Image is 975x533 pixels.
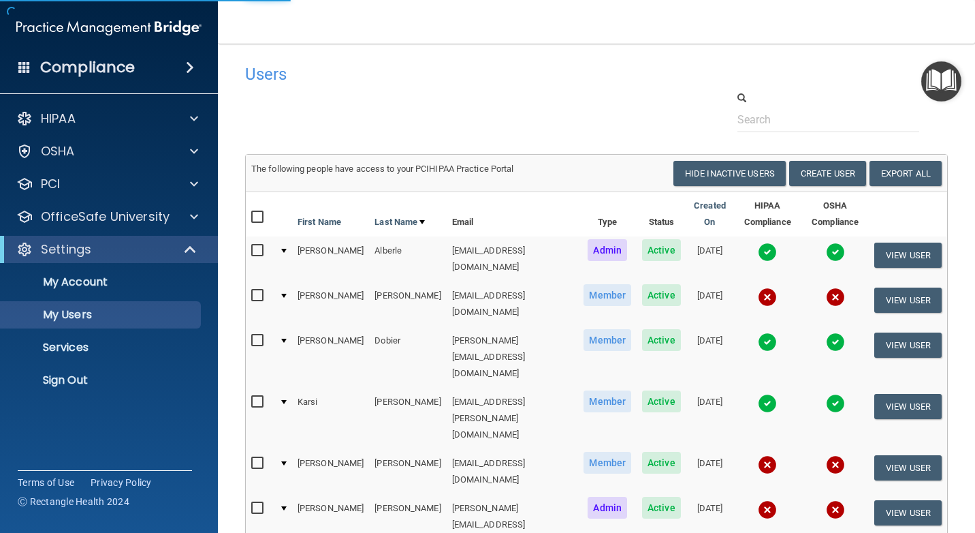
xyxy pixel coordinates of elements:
[369,281,446,326] td: [PERSON_NAME]
[584,284,631,306] span: Member
[374,214,425,230] a: Last Name
[292,449,369,494] td: [PERSON_NAME]
[41,110,76,127] p: HIPAA
[16,209,198,225] a: OfficeSafe University
[737,107,919,132] input: Search
[16,143,198,159] a: OSHA
[686,237,734,281] td: [DATE]
[686,388,734,449] td: [DATE]
[16,110,198,127] a: HIPAA
[758,333,777,352] img: tick.e7d51cea.svg
[826,455,845,474] img: cross.ca9f0e7f.svg
[758,500,777,519] img: cross.ca9f0e7f.svg
[826,288,845,307] img: cross.ca9f0e7f.svg
[588,239,627,261] span: Admin
[686,326,734,388] td: [DATE]
[874,333,942,358] button: View User
[642,239,681,261] span: Active
[789,161,866,186] button: Create User
[245,65,647,83] h4: Users
[41,143,75,159] p: OSHA
[758,394,777,413] img: tick.e7d51cea.svg
[733,192,801,237] th: HIPAA Compliance
[41,176,60,192] p: PCI
[642,284,681,306] span: Active
[447,449,579,494] td: [EMAIL_ADDRESS][DOMAIN_NAME]
[686,449,734,494] td: [DATE]
[292,281,369,326] td: [PERSON_NAME]
[18,476,74,489] a: Terms of Use
[16,176,198,192] a: PCI
[18,495,129,508] span: Ⓒ Rectangle Health 2024
[16,241,197,258] a: Settings
[642,329,681,351] span: Active
[16,14,202,42] img: PMB logo
[758,243,777,262] img: tick.e7d51cea.svg
[292,388,369,449] td: Karsi
[921,61,961,102] button: Open Resource Center
[642,497,681,519] span: Active
[447,192,579,237] th: Email
[686,281,734,326] td: [DATE]
[874,288,942,313] button: View User
[869,161,942,186] a: Export All
[642,391,681,412] span: Active
[447,326,579,388] td: [PERSON_NAME][EMAIL_ADDRESS][DOMAIN_NAME]
[369,237,446,281] td: Alberle
[584,329,631,351] span: Member
[41,241,91,258] p: Settings
[584,452,631,474] span: Member
[637,192,686,237] th: Status
[874,243,942,268] button: View User
[9,374,195,387] p: Sign Out
[874,500,942,526] button: View User
[826,500,845,519] img: cross.ca9f0e7f.svg
[692,198,729,230] a: Created On
[447,388,579,449] td: [EMAIL_ADDRESS][PERSON_NAME][DOMAIN_NAME]
[758,455,777,474] img: cross.ca9f0e7f.svg
[292,237,369,281] td: [PERSON_NAME]
[826,394,845,413] img: tick.e7d51cea.svg
[369,388,446,449] td: [PERSON_NAME]
[41,209,170,225] p: OfficeSafe University
[251,164,514,174] span: The following people have access to your PCIHIPAA Practice Portal
[298,214,341,230] a: First Name
[826,243,845,262] img: tick.e7d51cea.svg
[874,394,942,419] button: View User
[874,455,942,481] button: View User
[447,281,579,326] td: [EMAIL_ADDRESS][DOMAIN_NAME]
[40,58,135,77] h4: Compliance
[91,476,152,489] a: Privacy Policy
[447,237,579,281] td: [EMAIL_ADDRESS][DOMAIN_NAME]
[292,326,369,388] td: [PERSON_NAME]
[369,449,446,494] td: [PERSON_NAME]
[642,452,681,474] span: Active
[578,192,637,237] th: Type
[9,275,195,289] p: My Account
[801,192,869,237] th: OSHA Compliance
[673,161,786,186] button: Hide Inactive Users
[826,333,845,352] img: tick.e7d51cea.svg
[9,341,195,354] p: Services
[584,391,631,412] span: Member
[758,288,777,307] img: cross.ca9f0e7f.svg
[9,308,195,322] p: My Users
[588,497,627,519] span: Admin
[369,326,446,388] td: Dobier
